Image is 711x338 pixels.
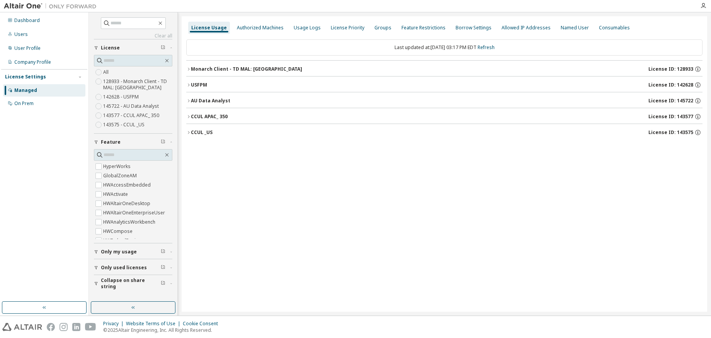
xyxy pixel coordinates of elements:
[161,265,165,271] span: Clear filter
[456,25,492,31] div: Borrow Settings
[14,17,40,24] div: Dashboard
[103,199,152,208] label: HWAltairOneDesktop
[101,277,161,290] span: Collapse on share string
[103,162,132,171] label: HyperWorks
[47,323,55,331] img: facebook.svg
[183,321,223,327] div: Cookie Consent
[331,25,364,31] div: License Priority
[401,25,446,31] div: Feature Restrictions
[126,321,183,327] div: Website Terms of Use
[5,74,46,80] div: License Settings
[294,25,321,31] div: Usage Logs
[648,129,693,136] span: License ID: 143575
[191,129,213,136] div: CCUL _US
[103,68,110,77] label: All
[60,323,68,331] img: instagram.svg
[103,92,140,102] label: 142628 - USFPM
[103,190,129,199] label: HWActivate
[502,25,551,31] div: Allowed IP Addresses
[94,275,172,292] button: Collapse on share string
[2,323,42,331] img: altair_logo.svg
[186,92,702,109] button: AU Data AnalystLicense ID: 145722
[186,124,702,141] button: CCUL _USLicense ID: 143575
[186,39,702,56] div: Last updated at: [DATE] 03:17 PM EDT
[103,120,146,129] label: 143575 - CCUL _US
[94,134,172,151] button: Feature
[103,180,152,190] label: HWAccessEmbedded
[161,280,165,287] span: Clear filter
[94,259,172,276] button: Only used licenses
[94,243,172,260] button: Only my usage
[186,76,702,93] button: USFPMLicense ID: 142628
[72,323,80,331] img: linkedin.svg
[14,31,28,37] div: Users
[101,139,121,145] span: Feature
[191,25,227,31] div: License Usage
[648,114,693,120] span: License ID: 143577
[103,236,139,245] label: HWEmbedBasic
[599,25,630,31] div: Consumables
[186,61,702,78] button: Monarch Client - TD MAL: [GEOGRAPHIC_DATA]License ID: 128933
[94,33,172,39] a: Clear all
[103,208,167,217] label: HWAltairOneEnterpriseUser
[648,66,693,72] span: License ID: 128933
[191,82,207,88] div: USFPM
[237,25,284,31] div: Authorized Machines
[103,102,160,111] label: 145722 - AU Data Analyst
[161,249,165,255] span: Clear filter
[103,217,157,227] label: HWAnalyticsWorkbench
[94,39,172,56] button: License
[103,77,172,92] label: 128933 - Monarch Client - TD MAL: [GEOGRAPHIC_DATA]
[648,82,693,88] span: License ID: 142628
[191,114,228,120] div: CCUL APAC_ 350
[478,44,495,51] a: Refresh
[191,66,302,72] div: Monarch Client - TD MAL: [GEOGRAPHIC_DATA]
[101,249,137,255] span: Only my usage
[103,171,138,180] label: GlobalZoneAM
[161,45,165,51] span: Clear filter
[14,59,51,65] div: Company Profile
[4,2,100,10] img: Altair One
[14,45,41,51] div: User Profile
[103,111,161,120] label: 143577 - CCUL APAC_ 350
[103,321,126,327] div: Privacy
[14,100,34,107] div: On Prem
[374,25,391,31] div: Groups
[186,108,702,125] button: CCUL APAC_ 350License ID: 143577
[101,45,120,51] span: License
[191,98,230,104] div: AU Data Analyst
[103,327,223,333] p: © 2025 Altair Engineering, Inc. All Rights Reserved.
[14,87,37,93] div: Managed
[561,25,589,31] div: Named User
[161,139,165,145] span: Clear filter
[101,265,147,271] span: Only used licenses
[103,227,134,236] label: HWCompose
[85,323,96,331] img: youtube.svg
[648,98,693,104] span: License ID: 145722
